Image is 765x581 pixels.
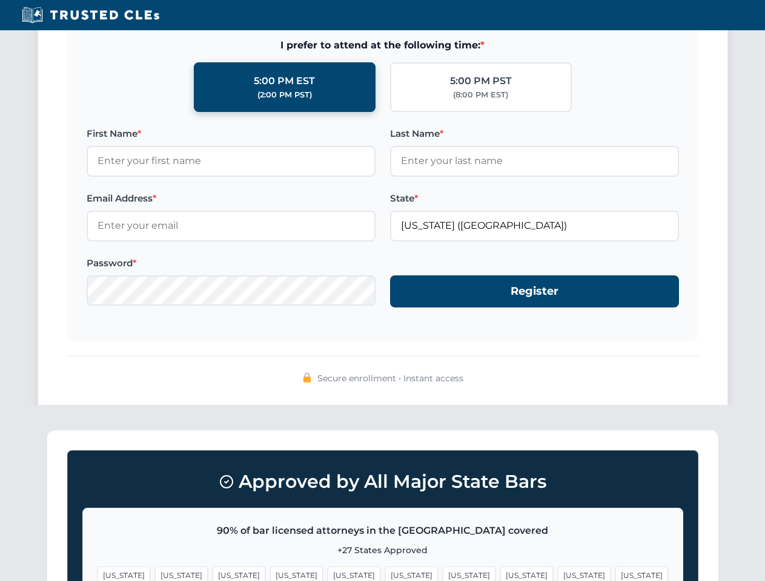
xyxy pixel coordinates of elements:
[87,211,376,241] input: Enter your email
[82,465,683,498] h3: Approved by All Major State Bars
[98,523,668,539] p: 90% of bar licensed attorneys in the [GEOGRAPHIC_DATA] covered
[87,126,376,141] label: First Name
[390,146,679,176] input: Enter your last name
[257,89,312,101] div: (2:00 PM PST)
[87,191,376,206] label: Email Address
[450,73,512,89] div: 5:00 PM PST
[98,543,668,557] p: +27 States Approved
[254,73,315,89] div: 5:00 PM EST
[87,146,376,176] input: Enter your first name
[302,373,312,382] img: 🔒
[390,191,679,206] label: State
[87,256,376,271] label: Password
[390,211,679,241] input: Florida (FL)
[87,38,679,53] span: I prefer to attend at the following time:
[390,275,679,307] button: Register
[317,372,463,385] span: Secure enrollment • Instant access
[18,6,163,24] img: Trusted CLEs
[453,89,508,101] div: (8:00 PM EST)
[390,126,679,141] label: Last Name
